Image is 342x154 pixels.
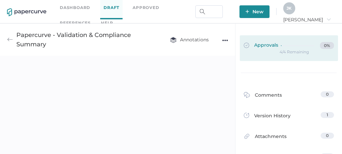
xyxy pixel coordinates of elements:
[239,5,270,18] button: New
[195,5,223,18] input: Search Workspace
[326,133,329,138] span: 0
[244,112,291,121] div: Version History
[283,17,331,23] span: [PERSON_NAME]
[244,113,249,119] img: versions-icon.ee5af6b0.svg
[7,37,13,43] img: back-arrow-grey.72011ae3.svg
[60,19,91,27] a: References
[244,92,250,100] img: comment-icon.4fbda5a2.svg
[327,112,328,117] span: 1
[287,6,292,11] span: J K
[244,42,278,49] span: Approvals
[133,4,159,11] a: Approved
[244,133,287,143] div: Attachments
[245,10,249,13] img: plus-white.e19ec114.svg
[244,91,282,102] div: Comments
[101,19,113,27] div: help
[245,5,264,18] span: New
[222,36,228,45] div: ●●●
[244,133,334,143] a: Attachments0
[240,35,338,61] a: Approvals0%
[163,33,215,46] button: Annotations
[7,8,46,16] img: papercurve-logo-colour.7244d18c.svg
[16,30,157,49] div: Papercurve - Validation & Compliance Summary
[200,9,205,14] img: search.bf03fe8b.svg
[244,112,334,121] a: Version History1
[244,133,250,141] img: attachments-icon.0dd0e375.svg
[170,37,209,43] span: Annotations
[244,91,334,102] a: Comments0
[320,42,334,49] span: 0%
[170,37,177,43] img: annotation-layers.cc6d0e6b.svg
[326,92,329,97] span: 0
[244,43,249,48] img: approved-grey.341b8de9.svg
[60,4,90,11] a: Dashboard
[326,17,331,22] i: arrow_right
